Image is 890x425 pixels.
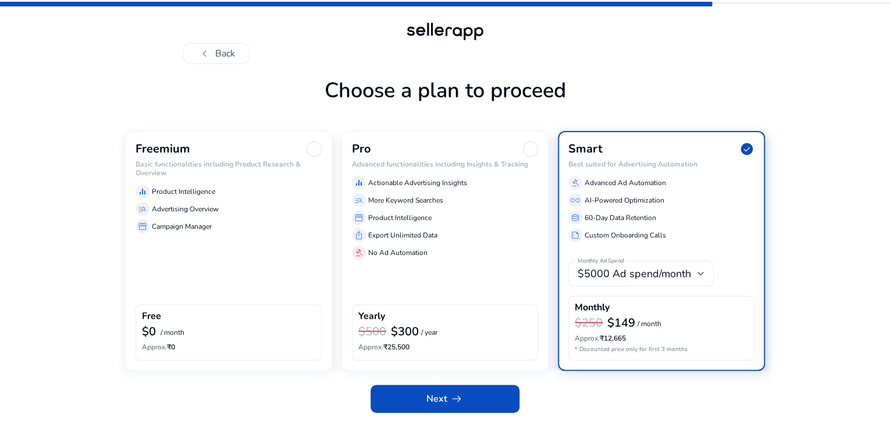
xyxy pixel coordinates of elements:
[198,47,212,61] span: chevron_left
[578,267,691,281] span: $5000 Ad spend/month
[138,204,147,214] span: manage_search
[585,230,666,240] p: Custom Onboarding Calls
[354,213,364,222] span: storefront
[358,343,532,351] h6: ₹25,500
[152,186,215,197] p: Product Intelligence
[358,311,385,322] h4: Yearly
[571,178,580,187] span: gavel
[585,212,656,223] p: 60-Day Data Retention
[607,315,635,331] b: $149
[125,78,765,131] h1: Choose a plan to proceed
[568,160,754,168] h6: Best suited for Advertising Automation
[450,392,464,406] span: arrow_right_alt
[142,342,167,352] span: Approx.
[571,231,580,240] span: summarize
[136,160,322,177] h6: Basic functionalities including Product Research & Overview
[391,324,419,339] b: $300
[585,195,664,206] p: AI-Powered Optimization
[371,385,519,413] button: Nextarrow_right_alt
[142,311,161,322] h4: Free
[575,345,748,354] p: * Discounted price only for first 3 months
[161,329,184,337] p: / month
[368,247,428,258] p: No Ad Automation
[739,141,754,157] span: check_circle
[571,213,580,222] span: database
[142,324,156,339] b: $0
[368,212,432,223] p: Product Intelligence
[142,343,315,351] h6: ₹0
[352,160,538,168] h6: Advanced functionalities including Insights & Tracking
[575,302,610,313] h4: Monthly
[152,204,219,214] p: Advertising Overview
[571,196,580,205] span: all_inclusive
[354,178,364,187] span: equalizer
[426,392,464,406] span: Next
[575,316,603,330] h3: $250
[578,257,624,265] mat-label: Monthly Ad Spend
[358,325,386,339] h3: $500
[358,342,383,352] span: Approx.
[352,142,371,156] h3: Pro
[585,178,666,188] p: Advanced Ad Automation
[354,231,364,240] span: ios_share
[575,334,748,342] h6: ₹12,665
[421,329,437,337] p: / year
[368,195,443,206] p: More Keyword Searches
[354,248,364,257] span: gavel
[575,334,600,343] span: Approx.
[368,230,437,240] p: Export Unlimited Data
[568,142,603,156] h3: Smart
[368,178,467,188] p: Actionable Advertising Insights
[136,142,190,156] h3: Freemium
[183,43,250,64] button: chevron_leftBack
[138,222,147,231] span: storefront
[138,187,147,196] span: equalizer
[638,320,661,328] p: / month
[152,221,212,232] p: Campaign Manager
[354,196,364,205] span: manage_search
